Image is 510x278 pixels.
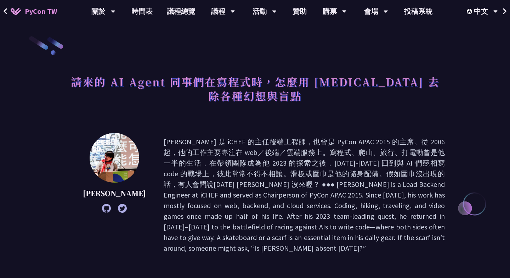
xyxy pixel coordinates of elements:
[25,6,57,17] span: PyCon TW
[90,133,139,183] img: Keith Yang
[65,71,445,106] h1: 請來的 AI Agent 同事們在寫程式時，怎麼用 [MEDICAL_DATA] 去除各種幻想與盲點
[11,8,21,15] img: Home icon of PyCon TW 2025
[164,137,445,254] p: [PERSON_NAME] 是 iCHEF 的主任後端工程師，也曾是 PyCon APAC 2015 的主席。從 2006 起，他的工作主要專注在 web／後端／雲端服務上。寫程式、爬山、旅行、...
[467,9,474,14] img: Locale Icon
[4,2,64,20] a: PyCon TW
[83,188,146,199] p: [PERSON_NAME]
